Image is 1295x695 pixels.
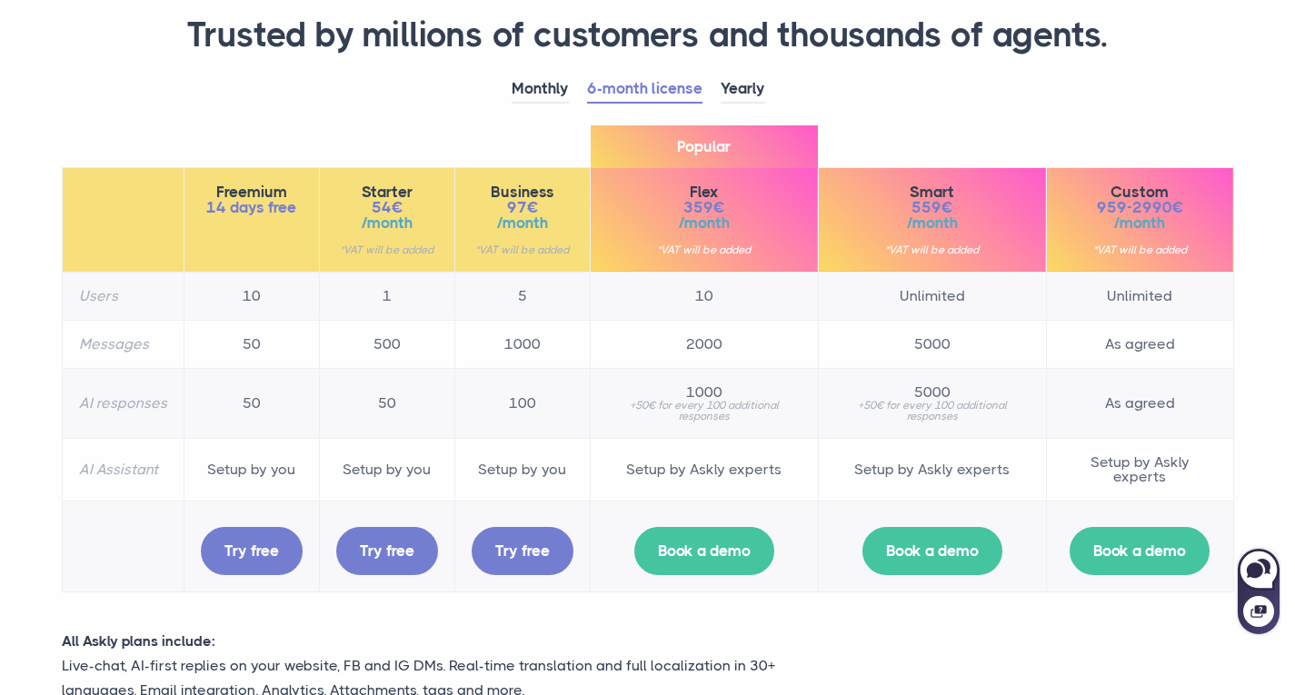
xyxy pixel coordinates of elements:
[634,527,774,575] a: Book a demo
[201,184,303,200] span: Freemium
[336,215,438,231] span: /month
[590,320,818,368] td: 2000
[1063,215,1217,231] span: /month
[590,438,818,501] td: Setup by Askly experts
[1046,320,1233,368] td: As agreed
[201,527,303,575] a: Try free
[512,75,569,104] a: Monthly
[607,385,802,400] span: 1000
[201,200,303,215] span: 14 days free
[336,184,438,200] span: Starter
[1236,545,1281,636] iframe: Askly chat
[1046,272,1233,320] td: Unlimited
[319,438,454,501] td: Setup by you
[454,320,590,368] td: 1000
[472,527,573,575] a: Try free
[336,244,438,255] small: *VAT will be added
[835,244,1030,255] small: *VAT will be added
[607,400,802,422] small: +50€ for every 100 additional responses
[607,200,802,215] span: 359€
[835,385,1030,400] span: 5000
[835,184,1030,200] span: Smart
[835,200,1030,215] span: 559€
[835,215,1030,231] span: /month
[319,368,454,438] td: 50
[818,320,1046,368] td: 5000
[319,272,454,320] td: 1
[472,244,573,255] small: *VAT will be added
[472,215,573,231] span: /month
[184,272,319,320] td: 10
[862,527,1002,575] a: Book a demo
[184,438,319,501] td: Setup by you
[818,272,1046,320] td: Unlimited
[62,438,184,501] th: AI Assistant
[319,320,454,368] td: 500
[62,14,1234,57] h1: Trusted by millions of customers and thousands of agents.
[336,527,438,575] a: Try free
[62,632,215,650] strong: All Askly plans include:
[62,272,184,320] th: Users
[1063,244,1217,255] small: *VAT will be added
[454,368,590,438] td: 100
[62,320,184,368] th: Messages
[1063,184,1217,200] span: Custom
[587,75,702,104] a: 6-month license
[1070,527,1210,575] a: Book a demo
[454,272,590,320] td: 5
[591,125,818,168] span: Popular
[184,320,319,368] td: 50
[818,438,1046,501] td: Setup by Askly experts
[607,215,802,231] span: /month
[1063,200,1217,215] span: 959-2990€
[472,184,573,200] span: Business
[607,244,802,255] small: *VAT will be added
[1063,396,1217,411] span: As agreed
[184,368,319,438] td: 50
[62,368,184,438] th: AI responses
[454,438,590,501] td: Setup by you
[590,272,818,320] td: 10
[721,75,765,104] a: Yearly
[1046,438,1233,501] td: Setup by Askly experts
[835,400,1030,422] small: +50€ for every 100 additional responses
[472,200,573,215] span: 97€
[607,184,802,200] span: Flex
[336,200,438,215] span: 54€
